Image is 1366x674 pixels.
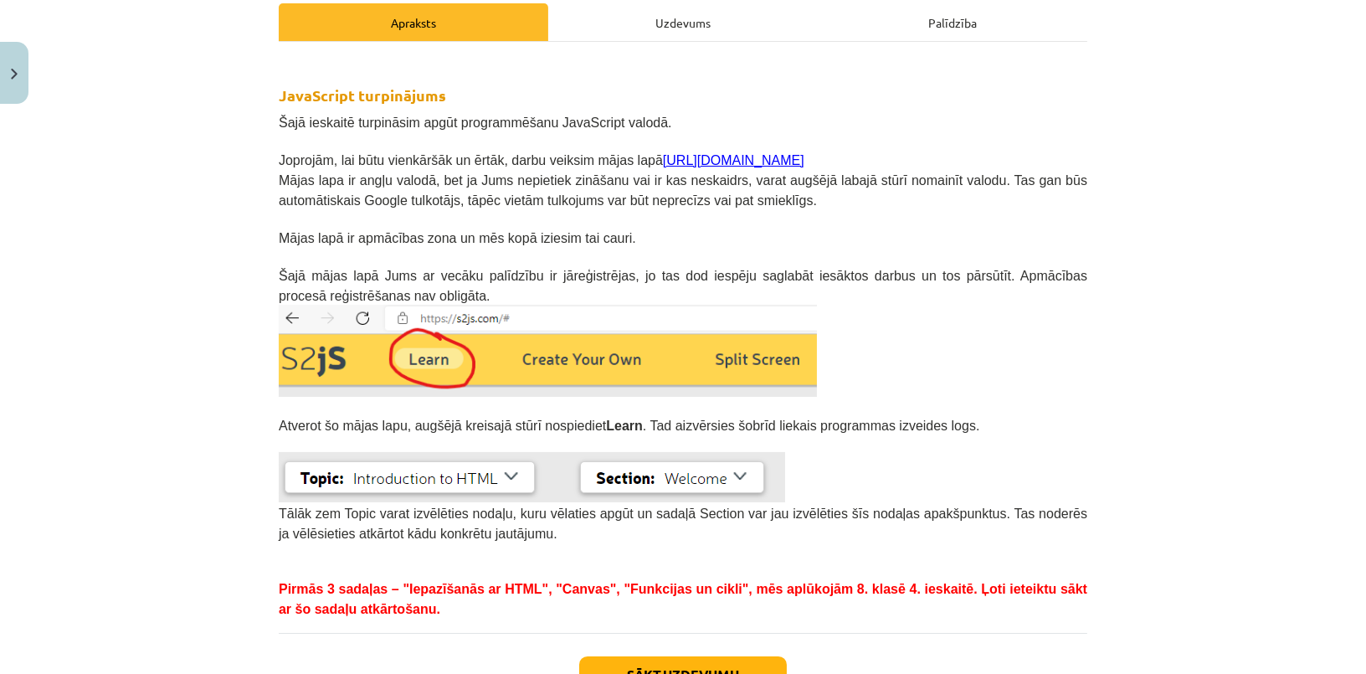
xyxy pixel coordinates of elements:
span: Mājas lapa ir angļu valodā, bet ja Jums nepietiek zināšanu vai ir kas neskaidrs, varat augšējā la... [279,173,1087,208]
div: Palīdzība [818,3,1087,41]
span: Pirmās 3 sadaļas – "Iepazīšanās ar HTML", "Canvas", "Funkcijas un cikli", mēs aplūkojām 8. klasē ... [279,582,1087,616]
img: icon-close-lesson-0947bae3869378f0d4975bcd49f059093ad1ed9edebbc8119c70593378902aed.svg [11,69,18,80]
span: Šajā mājas lapā Jums ar vecāku palīdzību ir jāreģistrējas, jo tas dod iespēju saglabāt iesāktos d... [279,269,1087,303]
span: Joprojām, lai būtu vienkāršāk un ērtāk, darbu veiksim mājas lapā [279,153,804,167]
div: Apraksts [279,3,548,41]
strong: JavaScript turpinājums [279,85,446,105]
div: Uzdevums [548,3,818,41]
span: Tālāk zem Topic varat izvēlēties nodaļu, kuru vēlaties apgūt un sadaļā Section var jau izvēlēties... [279,507,1087,541]
span: Šajā ieskaitē turpināsim apgūt programmēšanu JavaScript valodā. [279,116,672,130]
span: Atverot šo mājas lapu, augšējā kreisajā stūrī nospiediet . Tad aizvērsies šobrīd liekais programm... [279,419,979,433]
b: Learn [606,419,643,433]
a: [URL][DOMAIN_NAME] [663,153,804,167]
span: Mājas lapā ir apmācības zona un mēs kopā iziesim tai cauri. [279,231,636,245]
